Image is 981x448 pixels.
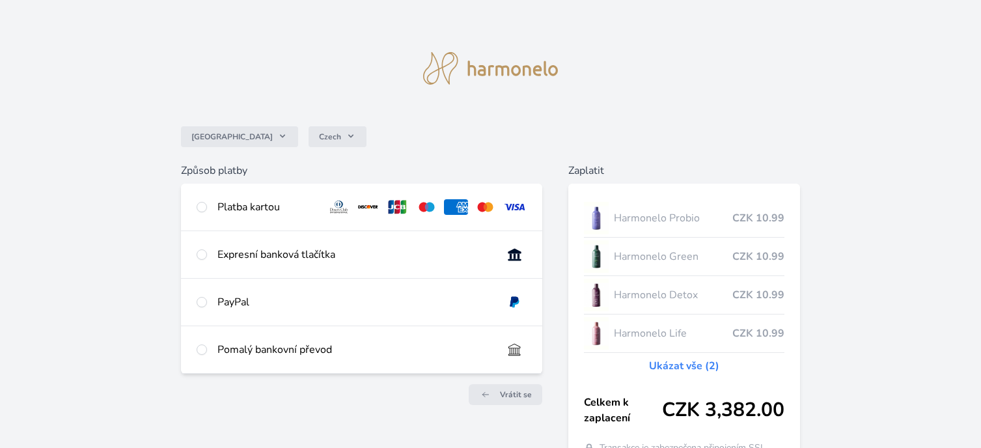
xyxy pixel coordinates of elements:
[614,249,733,264] span: Harmonelo Green
[181,126,298,147] button: [GEOGRAPHIC_DATA]
[584,202,609,234] img: CLEAN_PROBIO_se_stinem_x-lo.jpg
[473,199,497,215] img: mc.svg
[503,199,527,215] img: visa.svg
[385,199,409,215] img: jcb.svg
[568,163,801,178] h6: Zaplatit
[356,199,380,215] img: discover.svg
[319,132,341,142] span: Czech
[217,342,492,357] div: Pomalý bankovní převod
[217,294,492,310] div: PayPal
[584,240,609,273] img: CLEAN_GREEN_se_stinem_x-lo.jpg
[732,326,784,341] span: CZK 10.99
[732,287,784,303] span: CZK 10.99
[503,294,527,310] img: paypal.svg
[469,384,542,405] a: Vrátit se
[649,358,719,374] a: Ukázat vše (2)
[614,210,733,226] span: Harmonelo Probio
[614,326,733,341] span: Harmonelo Life
[584,279,609,311] img: DETOX_se_stinem_x-lo.jpg
[662,399,784,422] span: CZK 3,382.00
[217,247,492,262] div: Expresní banková tlačítka
[309,126,366,147] button: Czech
[614,287,733,303] span: Harmonelo Detox
[423,52,559,85] img: logo.svg
[584,395,663,426] span: Celkem k zaplacení
[732,210,784,226] span: CZK 10.99
[444,199,468,215] img: amex.svg
[500,389,532,400] span: Vrátit se
[503,247,527,262] img: onlineBanking_CZ.svg
[415,199,439,215] img: maestro.svg
[217,199,316,215] div: Platba kartou
[327,199,351,215] img: diners.svg
[584,317,609,350] img: CLEAN_LIFE_se_stinem_x-lo.jpg
[191,132,273,142] span: [GEOGRAPHIC_DATA]
[732,249,784,264] span: CZK 10.99
[181,163,542,178] h6: Způsob platby
[503,342,527,357] img: bankTransfer_IBAN.svg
